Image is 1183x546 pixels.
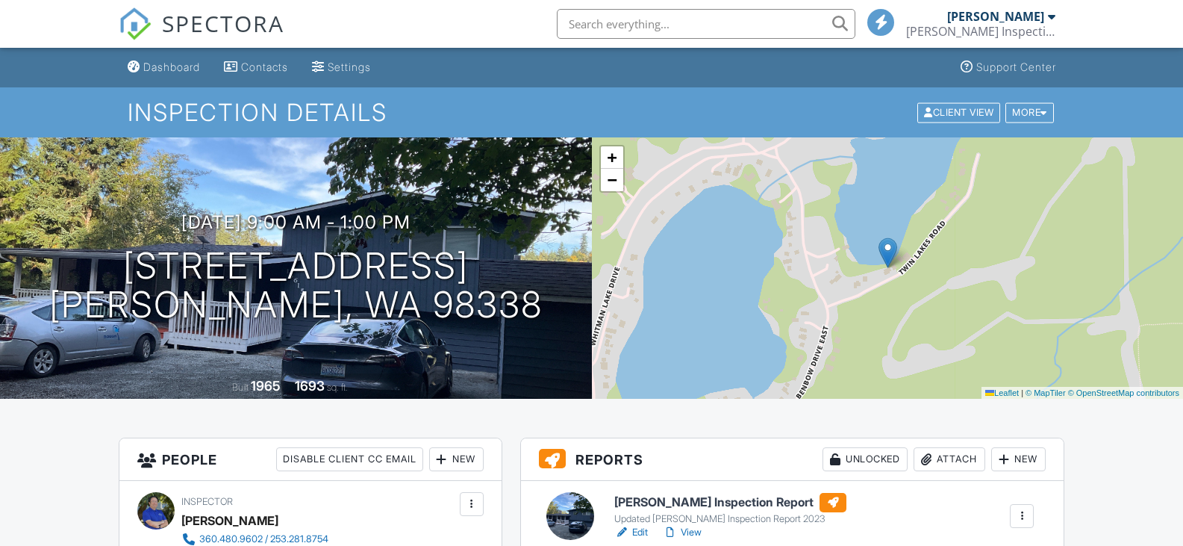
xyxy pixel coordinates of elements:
[251,378,281,394] div: 1965
[557,9,855,39] input: Search everything...
[663,525,702,540] a: View
[906,24,1055,39] div: Boggs Inspection Services
[122,54,206,81] a: Dashboard
[614,493,846,526] a: [PERSON_NAME] Inspection Report Updated [PERSON_NAME] Inspection Report 2023
[241,61,288,73] div: Contacts
[128,99,1055,125] h1: Inspection Details
[985,388,1019,397] a: Leaflet
[49,246,543,326] h1: [STREET_ADDRESS] [PERSON_NAME], WA 98338
[162,7,284,39] span: SPECTORA
[991,447,1046,471] div: New
[181,496,233,507] span: Inspector
[276,447,423,471] div: Disable Client CC Email
[614,525,648,540] a: Edit
[295,378,325,394] div: 1693
[119,20,284,52] a: SPECTORA
[429,447,484,471] div: New
[1026,388,1066,397] a: © MapTiler
[916,106,1004,117] a: Client View
[607,170,617,189] span: −
[917,102,1000,122] div: Client View
[601,169,623,191] a: Zoom out
[306,54,377,81] a: Settings
[328,61,371,73] div: Settings
[914,447,985,471] div: Attach
[232,382,249,393] span: Built
[1021,388,1023,397] span: |
[878,238,897,268] img: Marker
[181,509,278,532] div: [PERSON_NAME]
[947,9,1044,24] div: [PERSON_NAME]
[1005,102,1054,122] div: More
[218,54,294,81] a: Contacts
[976,61,1056,73] div: Support Center
[823,447,908,471] div: Unlocked
[601,146,623,169] a: Zoom in
[199,533,328,545] div: 360.480.9602 / 253.281.8754
[607,148,617,167] span: +
[955,54,1062,81] a: Support Center
[119,7,152,40] img: The Best Home Inspection Software - Spectora
[521,438,1064,481] h3: Reports
[143,61,200,73] div: Dashboard
[119,438,502,481] h3: People
[327,382,348,393] span: sq. ft.
[614,493,846,512] h6: [PERSON_NAME] Inspection Report
[614,513,846,525] div: Updated [PERSON_NAME] Inspection Report 2023
[181,212,411,232] h3: [DATE] 9:00 am - 1:00 pm
[1068,388,1179,397] a: © OpenStreetMap contributors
